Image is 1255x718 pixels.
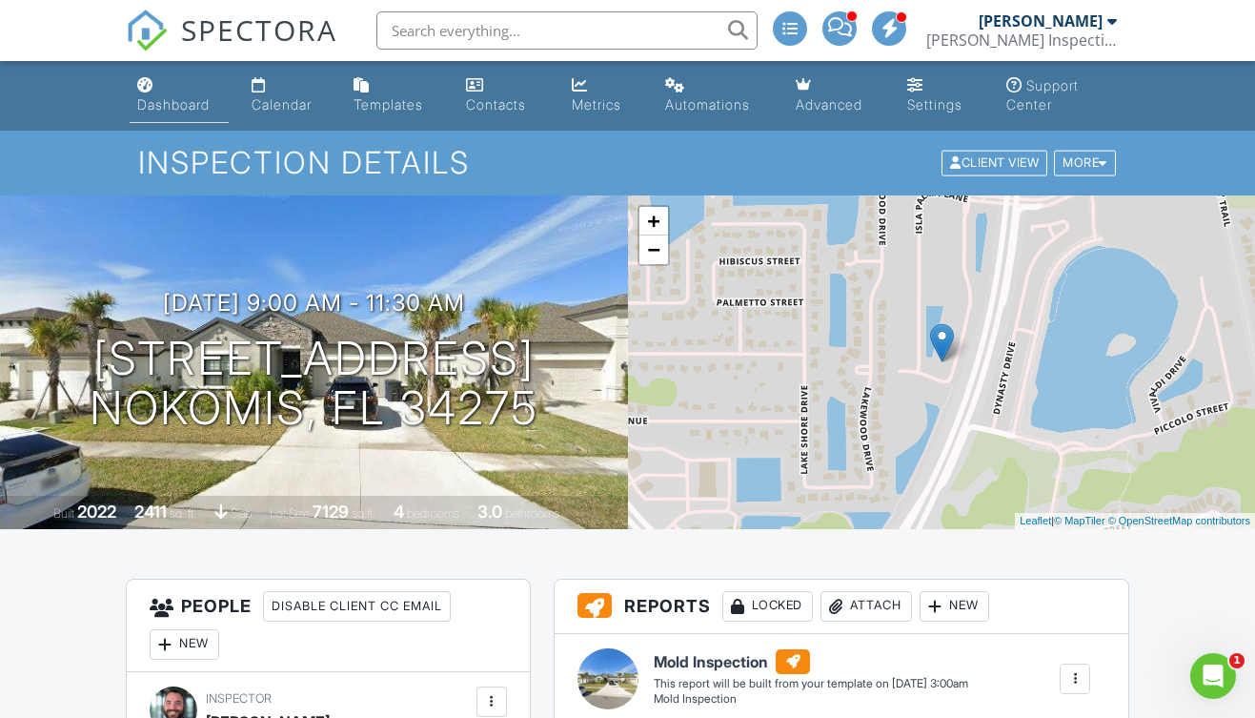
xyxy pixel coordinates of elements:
img: The Best Home Inspection Software - Spectora [126,10,168,51]
a: Zoom out [639,236,668,264]
span: sq. ft. [170,506,196,521]
div: Mold Inspection [654,691,968,708]
div: Disable Client CC Email [263,591,451,622]
div: 7129 [313,502,349,522]
div: 2411 [134,502,167,522]
span: Inspector [206,691,272,706]
div: 2022 [77,502,116,522]
a: Metrics [564,69,642,123]
span: SPECTORA [181,10,337,50]
span: 1 [1229,653,1245,668]
a: Dashboard [130,69,230,123]
div: [PERSON_NAME] [979,11,1103,31]
a: © OpenStreetMap contributors [1108,515,1250,526]
h3: People [127,580,530,672]
h3: [DATE] 9:00 am - 11:30 am [163,290,465,316]
div: Dashboard [137,96,210,113]
div: This report will be built from your template on [DATE] 3:00am [654,676,968,691]
a: Contacts [458,69,549,123]
a: Client View [940,154,1052,169]
div: New [150,629,219,660]
a: Templates [346,69,443,123]
div: Contacts [466,96,526,113]
div: Attach [820,591,912,622]
div: Templates [354,96,423,113]
a: Settings [900,69,983,123]
input: Search everything... [376,11,758,50]
span: Built [53,506,74,521]
div: Settings [907,96,962,113]
div: Advanced [796,96,862,113]
span: bathrooms [505,506,559,521]
div: Automations [665,96,750,113]
iframe: Intercom live chat [1190,653,1236,699]
a: © MapTiler [1054,515,1105,526]
span: Lot Size [270,506,310,521]
span: sq.ft. [352,506,375,521]
div: | [1015,513,1255,529]
div: New [920,591,989,622]
h1: [STREET_ADDRESS] Nokomis, FL 34275 [90,334,538,435]
div: Client View [941,151,1047,176]
div: McPherson Inspections [926,31,1117,50]
a: Calendar [244,69,331,123]
a: Automations (Advanced) [658,69,772,123]
h6: Mold Inspection [654,649,968,674]
div: Calendar [252,96,312,113]
a: Zoom in [639,207,668,236]
h3: Reports [555,580,1129,634]
div: Metrics [572,96,621,113]
span: slab [231,506,252,521]
h1: Inspection Details [138,146,1118,179]
div: More [1054,151,1116,176]
a: Advanced [788,69,884,123]
a: SPECTORA [126,26,337,66]
a: Support Center [999,69,1125,123]
div: 3.0 [477,502,502,522]
span: bedrooms [407,506,459,521]
div: Locked [722,591,813,622]
div: 4 [394,502,404,522]
div: Support Center [1006,77,1079,113]
a: Leaflet [1020,515,1051,526]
